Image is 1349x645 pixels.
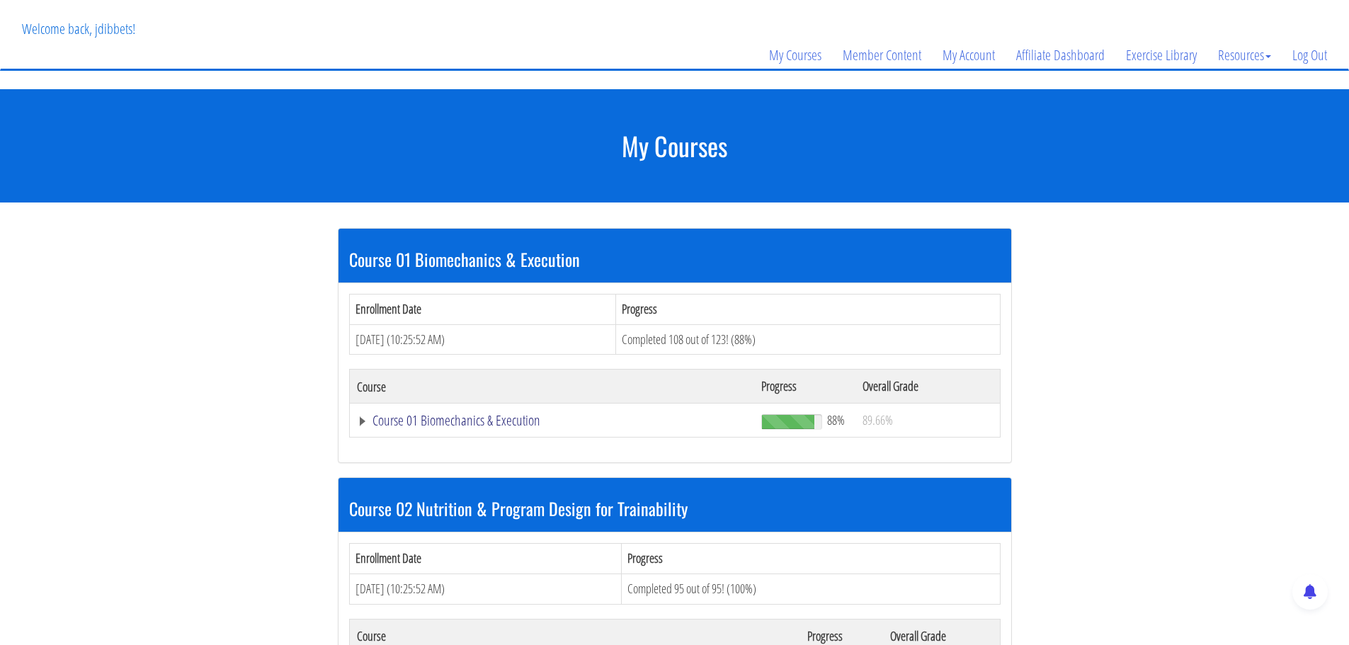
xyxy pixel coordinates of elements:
[621,544,1000,574] th: Progress
[855,404,1000,438] td: 89.66%
[1006,21,1115,89] a: Affiliate Dashboard
[349,250,1001,268] h3: Course 01 Biomechanics & Execution
[11,1,146,57] p: Welcome back, jdibbets!
[349,544,621,574] th: Enrollment Date
[616,324,1000,355] td: Completed 108 out of 123! (88%)
[616,294,1000,324] th: Progress
[349,324,616,355] td: [DATE] (10:25:52 AM)
[1282,21,1338,89] a: Log Out
[1207,21,1282,89] a: Resources
[349,294,616,324] th: Enrollment Date
[932,21,1006,89] a: My Account
[357,413,748,428] a: Course 01 Biomechanics & Execution
[758,21,832,89] a: My Courses
[349,370,754,404] th: Course
[827,412,845,428] span: 88%
[754,370,855,404] th: Progress
[621,573,1000,604] td: Completed 95 out of 95! (100%)
[349,573,621,604] td: [DATE] (10:25:52 AM)
[349,499,1001,518] h3: Course 02 Nutrition & Program Design for Trainability
[855,370,1000,404] th: Overall Grade
[832,21,932,89] a: Member Content
[1115,21,1207,89] a: Exercise Library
